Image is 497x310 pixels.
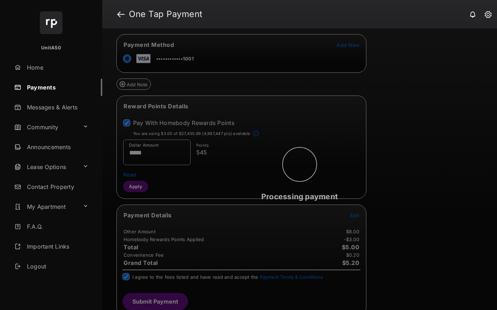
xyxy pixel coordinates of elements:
a: Contact Property [11,178,102,195]
span: Processing payment [261,192,338,201]
strong: One Tap Payment [129,10,203,18]
a: F.A.Q. [11,218,102,235]
a: Messages & Alerts [11,99,102,116]
a: Home [11,59,102,76]
a: My Apartment [11,198,80,215]
a: Lease Options [11,158,80,175]
img: svg+xml;base64,PHN2ZyB4bWxucz0iaHR0cDovL3d3dy53My5vcmcvMjAwMC9zdmciIHdpZHRoPSI2NCIgaGVpZ2h0PSI2NC... [40,11,62,34]
a: Logout [11,258,102,275]
a: Payments [11,79,102,96]
p: UnitA50 [41,44,61,51]
a: Announcements [11,138,102,156]
a: Community [11,119,80,136]
a: Important Links [11,238,91,255]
